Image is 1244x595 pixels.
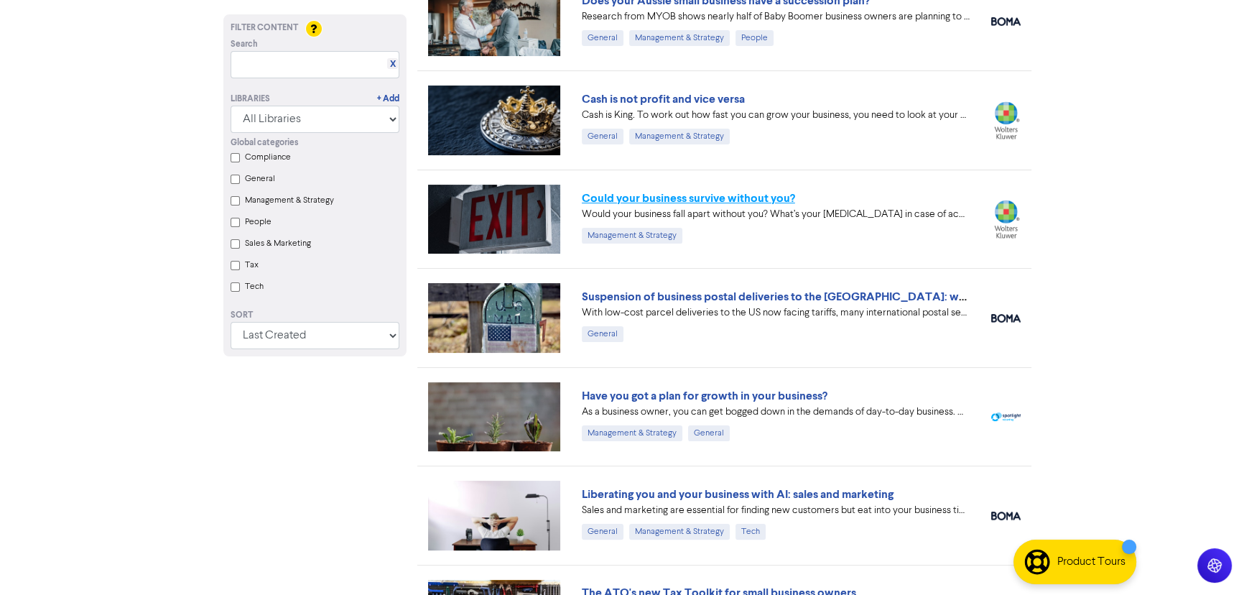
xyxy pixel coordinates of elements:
[582,326,623,342] div: General
[582,129,623,144] div: General
[582,30,623,46] div: General
[245,172,275,185] label: General
[582,9,970,24] div: Research from MYOB shows nearly half of Baby Boomer business owners are planning to exit in the n...
[991,314,1021,323] img: boma
[582,108,970,123] div: Cash is King. To work out how fast you can grow your business, you need to look at your projected...
[582,228,682,244] div: Management & Strategy
[245,280,264,293] label: Tech
[582,92,745,106] a: Cash is not profit and vice versa
[582,305,970,320] div: With low-cost parcel deliveries to the US now facing tariffs, many international postal services ...
[991,200,1021,238] img: wolterskluwer
[735,524,766,540] div: Tech
[245,194,334,207] label: Management & Strategy
[582,503,970,518] div: Sales and marketing are essential for finding new customers but eat into your business time. We e...
[582,290,1087,304] a: Suspension of business postal deliveries to the [GEOGRAPHIC_DATA]: what options do you have?
[582,405,970,420] div: As a business owner, you can get bogged down in the demands of day-to-day business. We can help b...
[245,259,259,272] label: Tax
[582,425,682,441] div: Management & Strategy
[231,93,270,106] div: Libraries
[231,22,399,34] div: Filter Content
[582,524,623,540] div: General
[629,30,730,46] div: Management & Strategy
[991,101,1021,139] img: wolterskluwer
[245,216,271,229] label: People
[991,412,1021,422] img: spotlight
[390,59,396,70] a: X
[245,237,311,250] label: Sales & Marketing
[629,524,730,540] div: Management & Strategy
[735,30,774,46] div: People
[688,425,730,441] div: General
[582,389,827,403] a: Have you got a plan for growth in your business?
[231,38,258,51] span: Search
[377,93,399,106] a: + Add
[991,512,1021,520] img: boma
[582,191,795,206] a: Could your business survive without you?
[991,17,1021,26] img: boma
[582,207,970,222] div: Would your business fall apart without you? What’s your Plan B in case of accident, illness, or j...
[245,151,291,164] label: Compliance
[231,309,399,322] div: Sort
[629,129,730,144] div: Management & Strategy
[231,137,399,149] div: Global categories
[1172,526,1244,595] iframe: Chat Widget
[582,487,893,502] a: Liberating you and your business with AI: sales and marketing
